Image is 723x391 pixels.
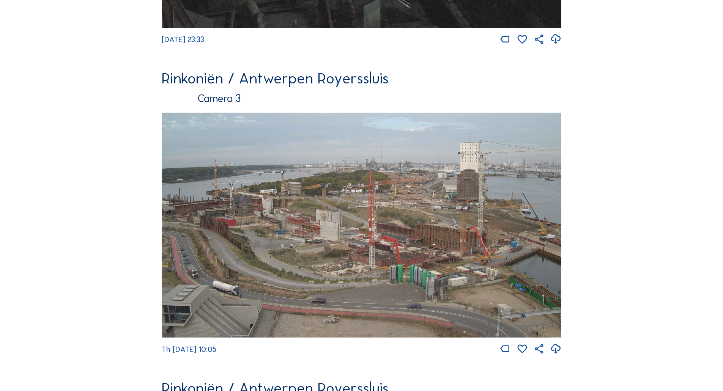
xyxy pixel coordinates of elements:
div: Rinkoniën / Antwerpen Royerssluis [162,71,561,86]
span: [DATE] 23:33 [162,35,204,44]
img: Image [162,113,561,338]
div: Camera 3 [162,93,561,104]
span: Th [DATE] 10:05 [162,345,216,354]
